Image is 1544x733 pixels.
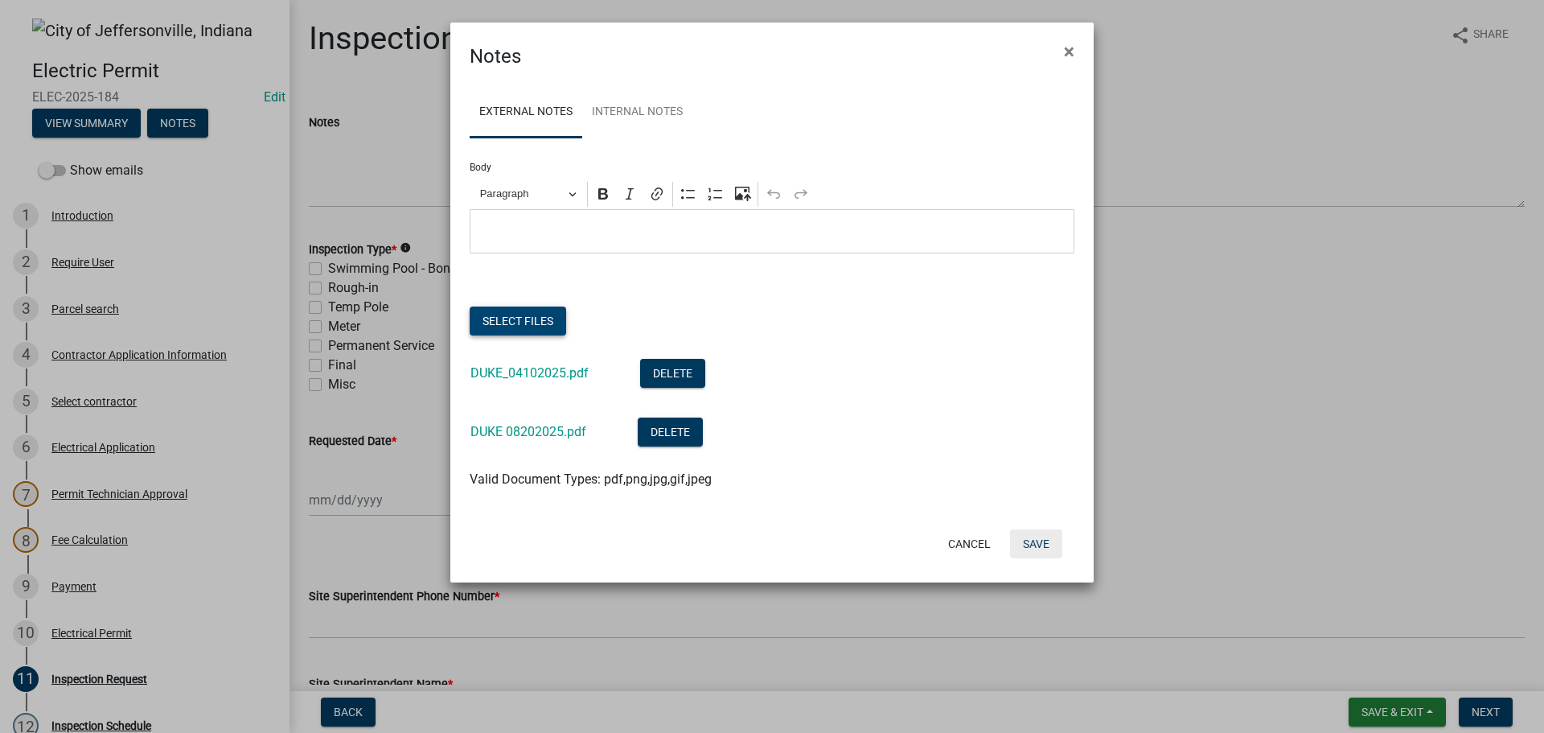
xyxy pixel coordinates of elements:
[638,418,703,447] button: Delete
[640,367,705,382] wm-modal-confirm: Delete Document
[470,42,521,71] h4: Notes
[582,87,692,138] a: Internal Notes
[473,182,584,207] button: Paragraph, Heading
[470,307,566,336] button: Select files
[470,424,586,439] a: DUKE 08202025.pdf
[640,359,705,388] button: Delete
[1010,529,1062,558] button: Save
[638,426,703,441] wm-modal-confirm: Delete Document
[470,87,582,138] a: External Notes
[1064,40,1074,63] span: ×
[935,529,1004,558] button: Cancel
[470,163,491,172] label: Body
[470,179,1074,209] div: Editor toolbar
[480,184,564,204] span: Paragraph
[470,209,1074,253] div: Editor editing area: main. Press Alt+0 for help.
[470,472,712,487] span: Valid Document Types: pdf,png,jpg,gif,jpeg
[1051,29,1087,74] button: Close
[470,365,589,381] a: DUKE_04102025.pdf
